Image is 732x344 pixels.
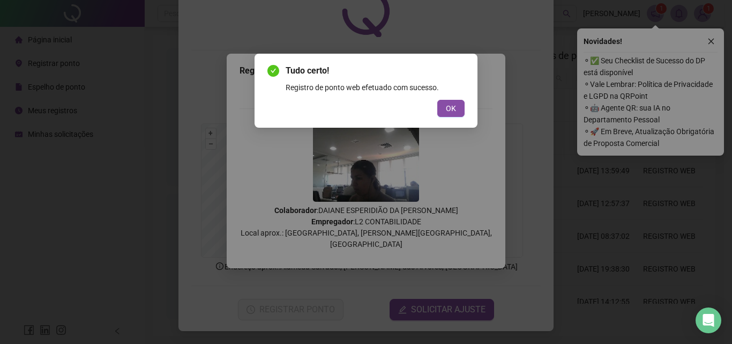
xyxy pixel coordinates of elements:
[437,100,465,117] button: OK
[267,65,279,77] span: check-circle
[446,103,456,114] span: OK
[286,64,465,77] span: Tudo certo!
[286,82,465,93] div: Registro de ponto web efetuado com sucesso.
[696,308,721,333] div: Open Intercom Messenger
